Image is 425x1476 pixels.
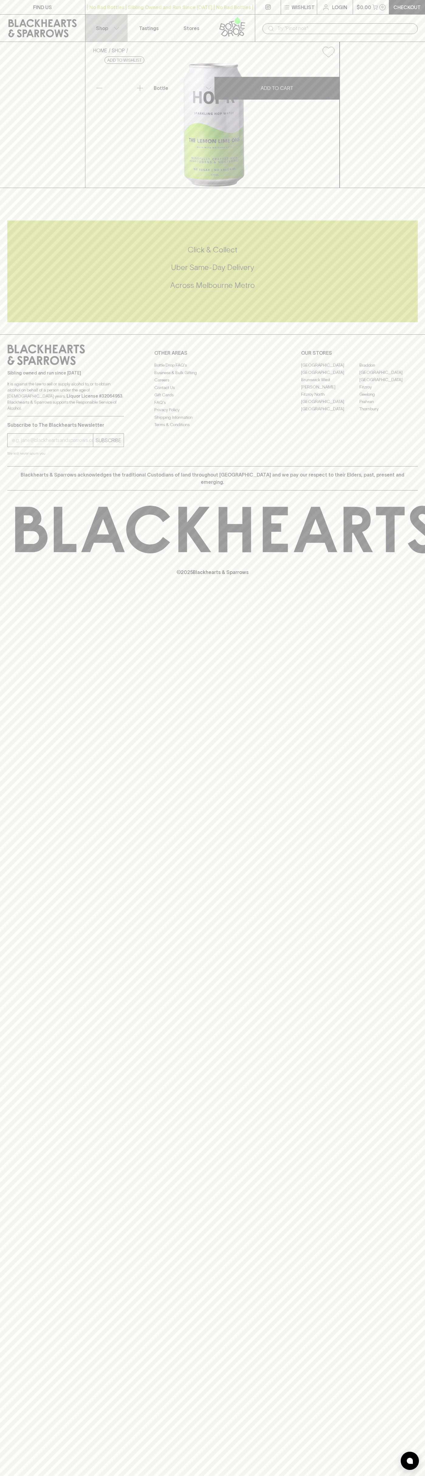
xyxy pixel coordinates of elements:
[359,369,418,376] a: [GEOGRAPHIC_DATA]
[154,384,271,391] a: Contact Us
[292,4,315,11] p: Wishlist
[357,4,371,11] p: $0.00
[154,349,271,357] p: OTHER AREAS
[154,377,271,384] a: Careers
[88,62,339,188] img: 40138.png
[332,4,347,11] p: Login
[139,25,159,32] p: Tastings
[7,381,124,411] p: It is against the law to sell or supply alcohol to, or to obtain alcohol on behalf of a person un...
[359,361,418,369] a: Braddon
[12,436,93,445] input: e.g. jane@blackheartsandsparrows.com.au
[301,376,359,383] a: Brunswick West
[261,84,293,92] p: ADD TO CART
[214,77,340,100] button: ADD TO CART
[7,280,418,290] h5: Across Melbourne Metro
[128,15,170,42] a: Tastings
[7,220,418,322] div: Call to action block
[277,24,413,33] input: Try "Pinot noir"
[301,369,359,376] a: [GEOGRAPHIC_DATA]
[154,362,271,369] a: Bottle Drop FAQ's
[154,391,271,399] a: Gift Cards
[301,398,359,405] a: [GEOGRAPHIC_DATA]
[85,15,128,42] button: Shop
[112,48,125,53] a: SHOP
[359,405,418,412] a: Thornbury
[7,450,124,456] p: We will never spam you
[170,15,213,42] a: Stores
[33,4,52,11] p: FIND US
[381,5,384,9] p: 0
[67,394,122,398] strong: Liquor License #32064953
[154,369,271,376] a: Business & Bulk Gifting
[12,471,413,486] p: Blackhearts & Sparrows acknowledges the traditional Custodians of land throughout [GEOGRAPHIC_DAT...
[7,421,124,429] p: Subscribe to The Blackhearts Newsletter
[154,406,271,414] a: Privacy Policy
[96,437,121,444] p: SUBSCRIBE
[183,25,199,32] p: Stores
[154,84,168,92] p: Bottle
[7,262,418,272] h5: Uber Same-Day Delivery
[301,383,359,391] a: [PERSON_NAME]
[301,391,359,398] a: Fitzroy North
[407,1458,413,1464] img: bubble-icon
[359,383,418,391] a: Fitzroy
[359,398,418,405] a: Prahran
[154,399,271,406] a: FAQ's
[154,414,271,421] a: Shipping Information
[320,44,337,60] button: Add to wishlist
[96,25,108,32] p: Shop
[93,434,124,447] button: SUBSCRIBE
[393,4,421,11] p: Checkout
[151,82,214,94] div: Bottle
[301,405,359,412] a: [GEOGRAPHIC_DATA]
[105,56,144,64] button: Add to wishlist
[93,48,107,53] a: HOME
[359,376,418,383] a: [GEOGRAPHIC_DATA]
[7,370,124,376] p: Sibling owned and run since [DATE]
[301,361,359,369] a: [GEOGRAPHIC_DATA]
[154,421,271,429] a: Terms & Conditions
[301,349,418,357] p: OUR STORES
[7,245,418,255] h5: Click & Collect
[359,391,418,398] a: Geelong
